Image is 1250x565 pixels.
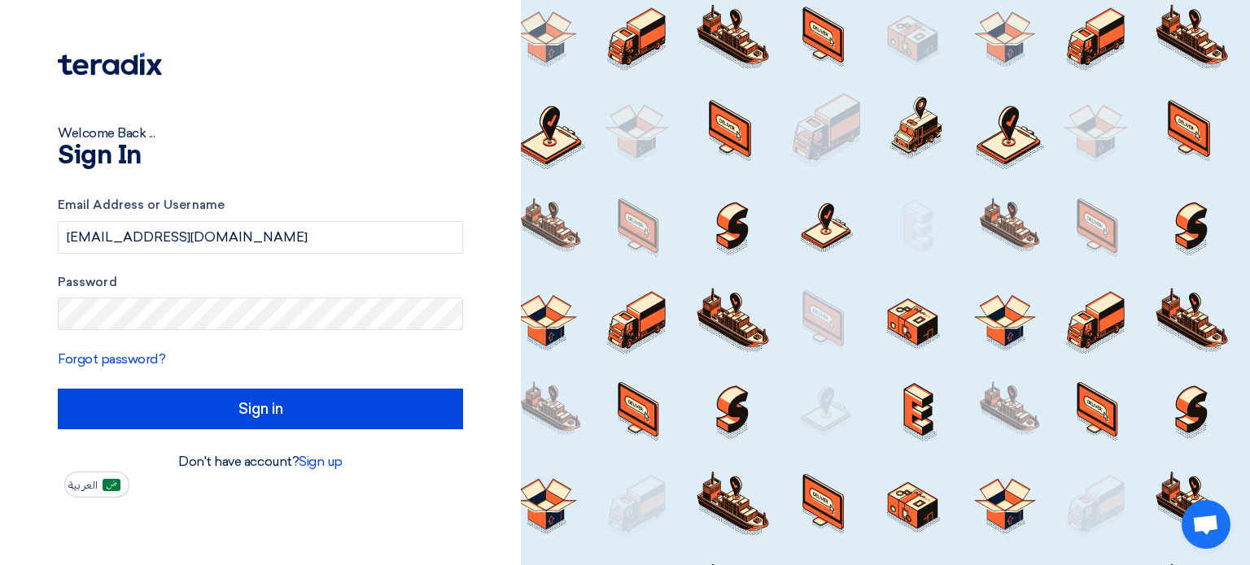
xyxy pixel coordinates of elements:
span: العربية [68,480,98,491]
div: Open chat [1182,500,1230,549]
div: Welcome Back ... [58,124,463,143]
h1: Sign In [58,143,463,169]
img: ar-AR.png [103,479,120,491]
label: Email Address or Username [58,196,463,215]
a: Sign up [299,454,343,469]
input: Enter your business email or username [58,221,463,254]
div: Don't have account? [58,452,463,472]
label: Password [58,273,463,292]
button: العربية [64,472,129,498]
input: Sign in [58,389,463,429]
a: Forgot password? [58,351,165,367]
img: Teradix logo [58,53,162,76]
